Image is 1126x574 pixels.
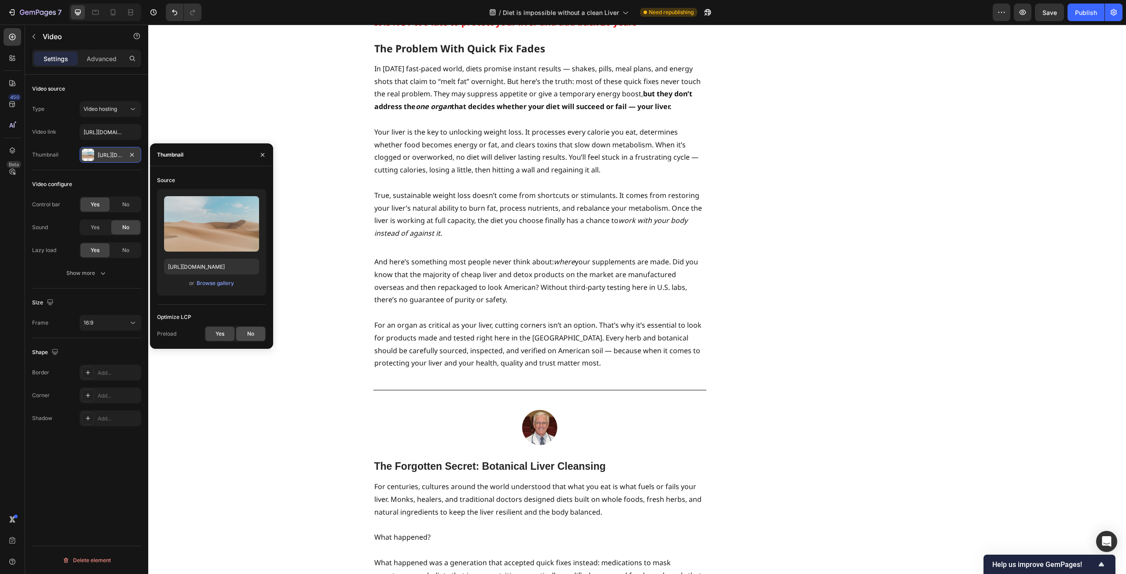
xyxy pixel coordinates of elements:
[503,8,619,17] span: Diet is impossible without a clean Liver
[80,315,141,331] button: 16:9
[157,176,175,184] div: Source
[32,180,72,188] div: Video configure
[80,124,141,140] input: Insert video url here
[226,506,557,519] p: What happened?
[267,77,303,87] strong: one organ
[226,165,557,215] p: True, sustainable weight loss doesn’t come from shortcuts or stimulants. It comes from restoring ...
[499,8,501,17] span: /
[1075,8,1097,17] div: Publish
[91,223,99,231] span: Yes
[87,54,117,63] p: Advanced
[247,330,254,338] span: No
[992,560,1096,569] span: Help us improve GemPages!
[157,313,191,321] div: Optimize LCP
[62,555,111,566] div: Delete element
[225,435,558,450] h2: The Forgotten Secret: Botanical Liver Cleansing
[189,278,194,289] span: or
[303,77,523,87] strong: that decides whether your diet will succeed or fail — your liver.
[406,232,427,242] i: where
[1068,4,1104,21] button: Publish
[44,54,68,63] p: Settings
[91,201,99,208] span: Yes
[164,259,259,274] input: https://example.com/image.jpg
[166,4,201,21] div: Undo/Redo
[226,231,557,282] p: And here’s something most people never think about: your supplements are made. Did you know that ...
[197,279,234,287] div: Browse gallery
[32,201,60,208] div: Control bar
[148,25,1126,574] iframe: Design area
[32,128,56,136] div: Video link
[216,330,224,338] span: Yes
[122,201,129,208] span: No
[32,319,48,327] div: Frame
[84,319,93,326] span: 16:9
[32,369,49,377] div: Border
[32,297,55,309] div: Size
[43,31,117,42] p: Video
[32,85,65,93] div: Video source
[32,414,52,422] div: Shadow
[32,105,44,113] div: Type
[8,94,21,101] div: 450
[32,246,56,254] div: Lazy load
[1096,531,1117,552] div: Open Intercom Messenger
[32,223,48,231] div: Sound
[992,559,1107,570] button: Show survey - Help us improve GemPages!
[32,553,141,567] button: Delete element
[122,223,129,231] span: No
[4,4,66,21] button: 7
[157,330,176,338] div: Preload
[32,265,141,281] button: Show more
[164,196,259,252] img: preview-image
[226,191,539,213] i: work with your body instead of against it.
[32,347,60,358] div: Shape
[374,385,409,420] img: gempages_585205997644022619-2f13dd9a-72b1-4a14-be64-cc2394f0a208.png
[80,101,141,117] button: Video hosting
[226,101,557,152] p: Your liver is the key to unlocking weight loss. It processes every calorie you eat, determines wh...
[157,151,183,159] div: Thumbnail
[1042,9,1057,16] span: Save
[226,38,557,88] p: In [DATE] fast-paced world, diets promise instant results — shakes, pills, meal plans, and energy...
[649,8,694,16] span: Need republishing
[196,279,234,288] button: Browse gallery
[1035,4,1064,21] button: Save
[32,151,58,159] div: Thumbnail
[66,269,107,278] div: Show more
[91,246,99,254] span: Yes
[58,7,62,18] p: 7
[84,106,117,112] span: Video hosting
[98,415,139,423] div: Add...
[122,246,129,254] span: No
[7,161,21,168] div: Beta
[32,391,50,399] div: Corner
[98,369,139,377] div: Add...
[98,151,123,159] div: [URL][DOMAIN_NAME]
[226,294,557,345] p: For an organ as critical as your liver, cutting corners isn’t an option. That’s why it’s essentia...
[98,392,139,400] div: Add...
[226,456,557,494] p: For centuries, cultures around the world understood that what you eat is what fuels or fails your...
